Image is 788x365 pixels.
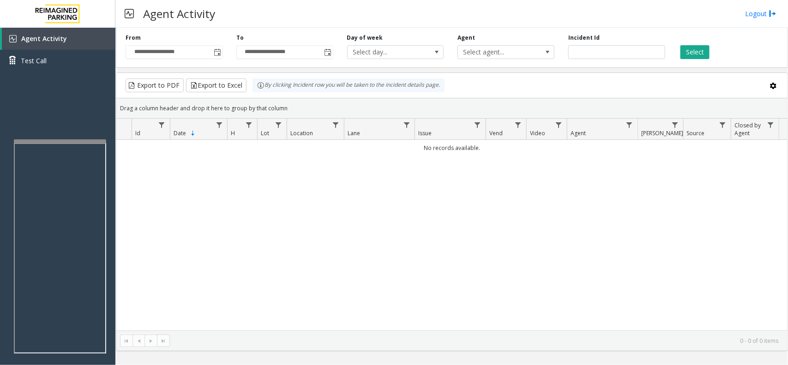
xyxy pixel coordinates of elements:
[213,119,225,131] a: Date Filter Menu
[553,119,565,131] a: Video Filter Menu
[571,129,586,137] span: Agent
[348,46,424,59] span: Select day...
[189,130,197,137] span: Sortable
[212,46,222,59] span: Toggle popup
[21,34,67,43] span: Agent Activity
[471,119,484,131] a: Issue Filter Menu
[530,129,545,137] span: Video
[126,78,184,92] button: Export to PDF
[186,78,247,92] button: Export to Excel
[174,129,186,137] span: Date
[769,9,776,18] img: logout
[323,46,333,59] span: Toggle popup
[138,2,220,25] h3: Agent Activity
[764,119,777,131] a: Closed by Agent Filter Menu
[716,119,729,131] a: Source Filter Menu
[568,34,600,42] label: Incident Id
[175,337,778,345] kendo-pager-info: 0 - 0 of 0 items
[231,129,235,137] span: H
[419,129,432,137] span: Issue
[348,129,360,137] span: Lane
[347,34,383,42] label: Day of week
[400,119,413,131] a: Lane Filter Menu
[457,34,475,42] label: Agent
[734,121,761,137] span: Closed by Agent
[680,45,710,59] button: Select
[253,78,445,92] div: By clicking Incident row you will be taken to the incident details page.
[116,119,788,330] div: Data table
[116,100,788,116] div: Drag a column header and drop it here to group by that column
[21,56,47,66] span: Test Call
[135,129,140,137] span: Id
[458,46,535,59] span: Select agent...
[623,119,636,131] a: Agent Filter Menu
[236,34,244,42] label: To
[126,34,141,42] label: From
[330,119,342,131] a: Location Filter Menu
[242,119,255,131] a: H Filter Menu
[156,119,168,131] a: Id Filter Menu
[125,2,134,25] img: pageIcon
[290,129,313,137] span: Location
[272,119,285,131] a: Lot Filter Menu
[261,129,269,137] span: Lot
[512,119,524,131] a: Vend Filter Menu
[687,129,705,137] span: Source
[745,9,776,18] a: Logout
[116,140,788,156] td: No records available.
[257,82,265,89] img: infoIcon.svg
[489,129,503,137] span: Vend
[2,28,115,50] a: Agent Activity
[669,119,681,131] a: Parker Filter Menu
[641,129,683,137] span: [PERSON_NAME]
[9,35,17,42] img: 'icon'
